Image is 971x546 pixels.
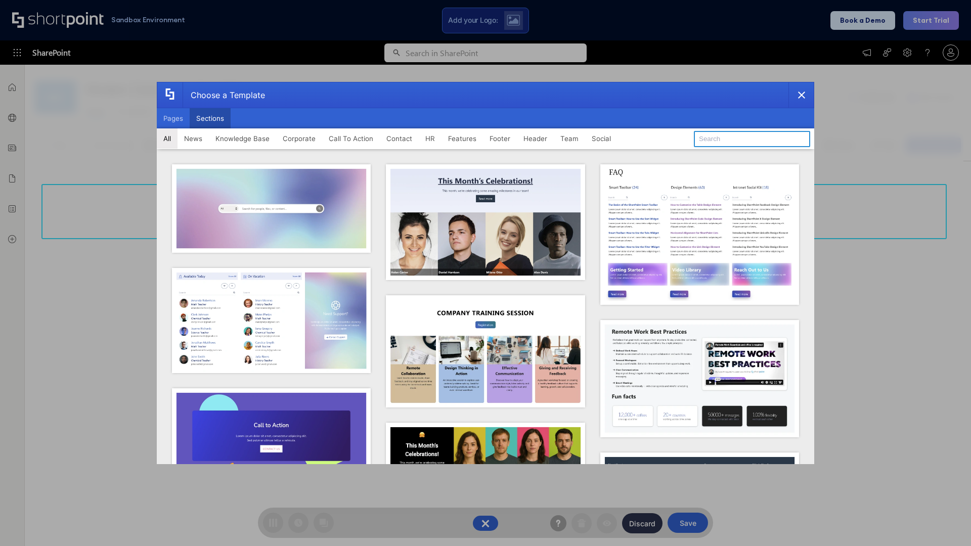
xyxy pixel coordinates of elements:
[554,128,585,149] button: Team
[322,128,380,149] button: Call To Action
[585,128,617,149] button: Social
[419,128,442,149] button: HR
[157,128,178,149] button: All
[178,128,209,149] button: News
[694,131,810,147] input: Search
[380,128,419,149] button: Contact
[157,108,190,128] button: Pages
[920,497,971,546] iframe: Chat Widget
[442,128,483,149] button: Features
[517,128,554,149] button: Header
[276,128,322,149] button: Corporate
[483,128,517,149] button: Footer
[157,82,814,464] div: template selector
[190,108,231,128] button: Sections
[183,82,265,108] div: Choose a Template
[209,128,276,149] button: Knowledge Base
